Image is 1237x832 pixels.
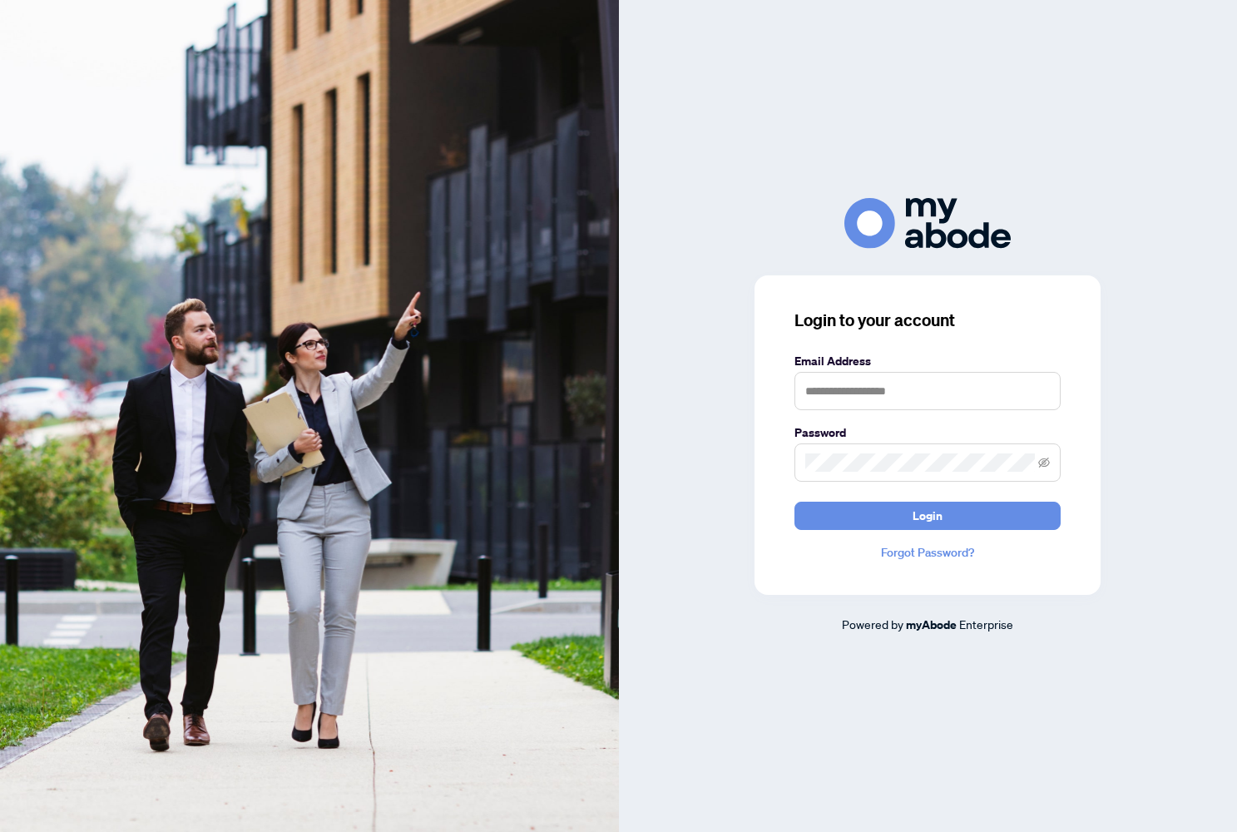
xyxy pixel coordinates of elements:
[906,616,957,634] a: myAbode
[794,543,1061,562] a: Forgot Password?
[1038,457,1050,468] span: eye-invisible
[959,617,1013,631] span: Enterprise
[794,423,1061,442] label: Password
[842,617,903,631] span: Powered by
[794,352,1061,370] label: Email Address
[913,503,943,529] span: Login
[794,502,1061,530] button: Login
[794,309,1061,332] h3: Login to your account
[844,198,1011,249] img: ma-logo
